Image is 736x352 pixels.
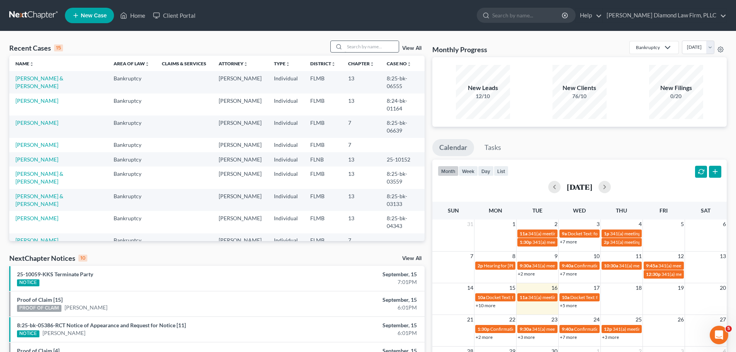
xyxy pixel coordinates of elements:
[478,139,508,156] a: Tasks
[54,44,63,51] div: 15
[508,315,516,324] span: 22
[448,207,459,214] span: Sun
[156,56,212,71] th: Claims & Services
[402,256,422,261] a: View All
[219,61,248,66] a: Attorneyunfold_more
[573,207,586,214] span: Wed
[484,263,544,269] span: Hearing for [PERSON_NAME]
[387,61,411,66] a: Case Nounfold_more
[212,116,268,138] td: [PERSON_NAME]
[310,61,336,66] a: Districtunfold_more
[304,233,342,248] td: FLMB
[17,279,39,286] div: NOTICE
[116,9,149,22] a: Home
[520,231,527,236] span: 11a
[520,263,531,269] span: 9:30a
[528,294,603,300] span: 341(a) meeting for [PERSON_NAME]
[149,9,199,22] a: Client Portal
[107,138,156,152] td: Bankruptcy
[286,62,290,66] i: unfold_more
[680,219,685,229] span: 5
[107,167,156,189] td: Bankruptcy
[456,92,510,100] div: 12/10
[562,231,567,236] span: 9a
[381,71,425,93] td: 8:25-bk-06555
[490,326,578,332] span: Confirmation hearing for [PERSON_NAME]
[304,138,342,152] td: FLMB
[593,252,600,261] span: 10
[677,315,685,324] span: 26
[562,326,573,332] span: 9:40a
[304,189,342,211] td: FLMB
[342,189,381,211] td: 13
[342,233,381,248] td: 7
[518,271,535,277] a: +2 more
[604,231,609,236] span: 1p
[15,193,63,207] a: [PERSON_NAME] & [PERSON_NAME]
[212,152,268,167] td: [PERSON_NAME]
[604,326,612,332] span: 12p
[551,283,558,292] span: 16
[478,263,483,269] span: 2p
[15,170,63,185] a: [PERSON_NAME] & [PERSON_NAME]
[331,62,336,66] i: unfold_more
[17,322,186,328] a: 8:25-bk-05386-RCT Notice of Appearance and Request for Notice [11]
[604,239,609,245] span: 2p
[81,13,107,19] span: New Case
[719,315,727,324] span: 27
[532,326,607,332] span: 341(a) meeting for [PERSON_NAME]
[29,62,34,66] i: unfold_more
[576,9,602,22] a: Help
[212,138,268,152] td: [PERSON_NAME]
[107,116,156,138] td: Bankruptcy
[432,139,474,156] a: Calendar
[9,43,63,53] div: Recent Cases
[476,303,495,308] a: +10 more
[719,283,727,292] span: 20
[554,219,558,229] span: 2
[304,152,342,167] td: FLNB
[381,167,425,189] td: 8:25-bk-03559
[508,283,516,292] span: 15
[554,252,558,261] span: 9
[456,83,510,92] div: New Leads
[212,167,268,189] td: [PERSON_NAME]
[289,304,417,311] div: 6:01PM
[212,71,268,93] td: [PERSON_NAME]
[710,326,728,344] iframe: Intercom live chat
[381,152,425,167] td: 25-10152
[520,294,527,300] span: 11a
[15,156,58,163] a: [PERSON_NAME]
[381,116,425,138] td: 8:25-bk-06639
[635,315,643,324] span: 25
[520,326,531,332] span: 9:30a
[660,207,668,214] span: Fri
[289,278,417,286] div: 7:01PM
[17,271,93,277] a: 25-10059-KKS Terminate Party
[567,183,592,191] h2: [DATE]
[402,46,422,51] a: View All
[610,239,685,245] span: 341(a) meeting for [PERSON_NAME]
[552,92,607,100] div: 76/10
[532,263,607,269] span: 341(a) meeting for [PERSON_NAME]
[268,189,304,211] td: Individual
[636,44,660,51] div: Bankruptcy
[574,326,663,332] span: Confirmation Hearing for [PERSON_NAME]
[212,189,268,211] td: [PERSON_NAME]
[552,83,607,92] div: New Clients
[268,94,304,116] td: Individual
[268,211,304,233] td: Individual
[476,334,493,340] a: +2 more
[107,233,156,248] td: Bankruptcy
[635,283,643,292] span: 18
[560,271,577,277] a: +7 more
[17,296,63,303] a: Proof of Claim [15]
[289,329,417,337] div: 6:01PM
[528,231,603,236] span: 341(a) meeting for [PERSON_NAME]
[604,263,618,269] span: 10:30a
[438,166,459,176] button: month
[15,119,58,126] a: [PERSON_NAME]
[635,252,643,261] span: 11
[722,219,727,229] span: 6
[345,41,399,52] input: Search by name...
